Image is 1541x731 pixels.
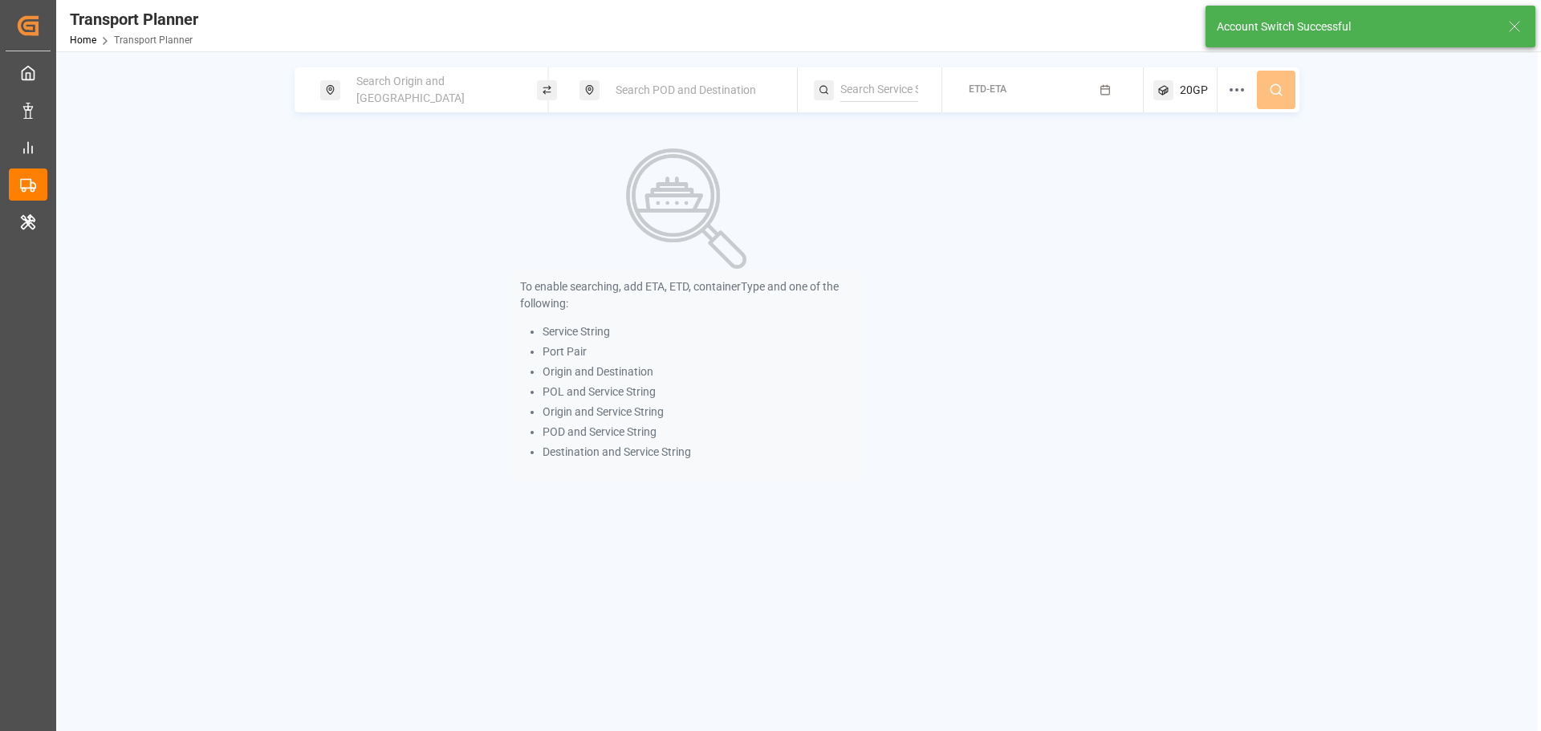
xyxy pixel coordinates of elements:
span: 20GP [1180,82,1208,99]
li: Origin and Service String [543,404,853,420]
span: Search Origin and [GEOGRAPHIC_DATA] [356,75,465,104]
div: Transport Planner [70,7,198,31]
li: Origin and Destination [543,363,853,380]
li: POD and Service String [543,424,853,441]
img: Search [626,148,746,269]
a: Home [70,35,96,46]
li: Destination and Service String [543,444,853,461]
button: ETD-ETA [952,75,1134,106]
input: Search Service String [840,78,918,102]
p: To enable searching, add ETA, ETD, containerType and one of the following: [520,278,853,312]
li: POL and Service String [543,384,853,400]
span: ETD-ETA [969,83,1006,95]
li: Service String [543,323,853,340]
li: Port Pair [543,343,853,360]
span: Search POD and Destination [616,83,756,96]
div: Account Switch Successful [1217,18,1493,35]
